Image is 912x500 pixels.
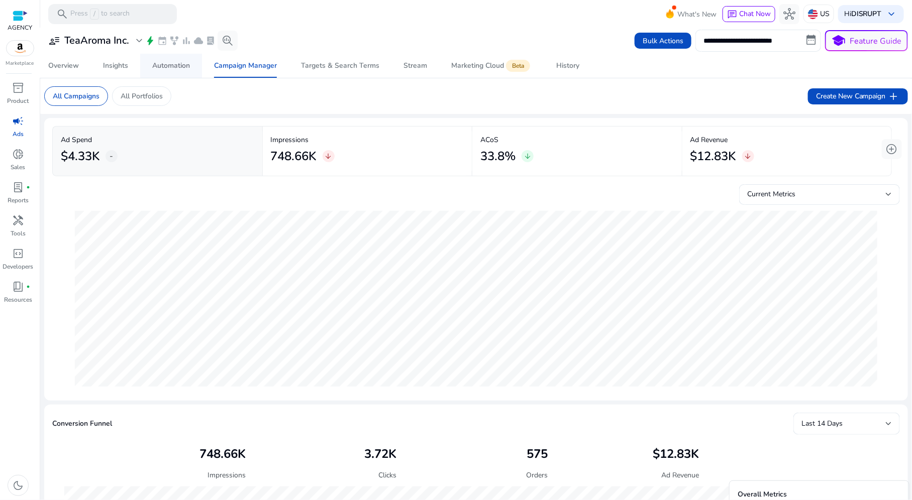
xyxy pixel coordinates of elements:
span: donut_small [12,148,24,160]
p: Ad Revenue [661,470,699,480]
h2: 33.8% [480,149,516,164]
span: arrow_downward [524,152,532,160]
span: / [90,9,99,20]
span: dark_mode [12,479,24,491]
h2: $12.83K [653,447,699,461]
span: user_attributes [48,35,60,47]
button: schoolFeature Guide [825,30,908,51]
div: Stream [403,62,427,69]
div: Automation [152,62,190,69]
p: Clicks [379,470,397,480]
p: Ads [13,130,24,139]
span: - [110,150,114,162]
span: What's New [677,6,717,23]
button: search_insights [218,31,238,51]
span: fiber_manual_record [26,285,30,289]
p: Press to search [70,9,130,20]
span: Beta [506,60,530,72]
span: handyman [12,214,24,226]
p: Marketplace [6,60,34,67]
p: US [820,5,830,23]
button: add_circle [882,139,902,159]
span: Create New Campaign [816,90,900,102]
span: bolt [145,36,155,46]
span: bar_chart [181,36,191,46]
span: family_history [169,36,179,46]
span: lab_profile [206,36,216,46]
h2: 748.66K [199,447,246,461]
span: campaign [12,115,24,127]
span: search_insights [222,35,234,47]
span: lab_profile [12,181,24,193]
p: Sales [11,163,26,172]
div: Insights [103,62,128,69]
h3: TeaAroma Inc. [64,35,129,47]
p: All Campaigns [53,91,99,101]
p: Developers [3,262,34,271]
p: Impressions [271,135,464,145]
div: History [556,62,579,69]
p: Orders [526,470,548,480]
p: Product [8,96,29,105]
b: DISRUPT [851,9,882,19]
span: search [56,8,68,20]
button: hub [779,4,799,24]
div: Targets & Search Terms [301,62,379,69]
span: fiber_manual_record [26,185,30,189]
h2: $12.83K [690,149,736,164]
h2: 748.66K [271,149,317,164]
h2: 3.72K [365,447,397,461]
p: Feature Guide [850,35,902,47]
img: amazon.svg [7,41,34,56]
span: hub [783,8,795,20]
span: expand_more [133,35,145,47]
span: arrow_downward [325,152,333,160]
button: chatChat Now [723,6,775,22]
p: AGENCY [8,23,32,32]
div: Overview [48,62,79,69]
span: add [888,90,900,102]
p: Hi [844,11,882,18]
p: ACoS [480,135,674,145]
p: Overall Metrics [738,489,901,499]
p: Tools [11,229,26,238]
h2: $4.33K [61,149,99,164]
h5: Conversion Funnel [52,420,112,428]
p: All Portfolios [121,91,163,101]
span: inventory_2 [12,82,24,94]
p: Reports [8,196,29,205]
div: Campaign Manager [214,62,277,69]
p: Resources [4,295,32,304]
span: event [157,36,167,46]
span: add_circle [886,143,898,155]
span: Last 14 Days [801,419,843,428]
span: book_4 [12,281,24,293]
span: Current Metrics [747,189,795,199]
span: school [832,34,846,48]
span: keyboard_arrow_down [886,8,898,20]
p: Impressions [208,470,246,480]
span: arrow_downward [744,152,752,160]
p: Ad Spend [61,135,254,145]
button: Bulk Actions [635,33,691,49]
span: cloud [193,36,204,46]
div: Marketing Cloud [451,62,532,70]
span: chat [727,10,737,20]
span: Chat Now [739,9,771,19]
span: code_blocks [12,247,24,260]
img: us.svg [808,9,818,19]
h2: 575 [527,447,548,461]
span: Bulk Actions [643,36,683,46]
p: Ad Revenue [690,135,884,145]
button: Create New Campaignadd [808,88,908,104]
